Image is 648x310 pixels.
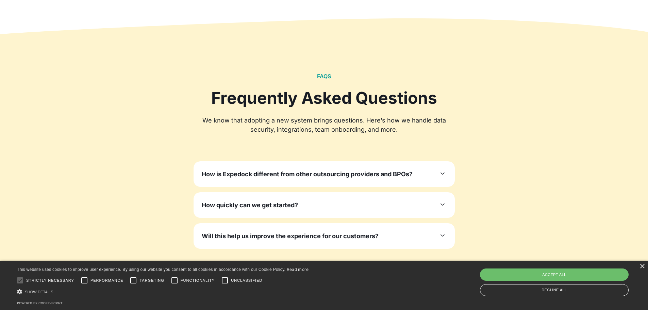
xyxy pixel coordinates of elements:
[317,73,331,80] h3: FAQS
[26,278,74,283] span: Strictly necessary
[202,169,413,179] h3: How is Expedock different from other outsourcing providers and BPOs?
[25,290,53,294] span: Show details
[202,200,298,210] h3: How quickly can we get started?
[202,231,379,241] h3: Will this help us improve the experience for our customers?
[194,116,455,134] div: We know that adopting a new system brings questions. Here’s how we handle data security, integrat...
[90,278,123,283] span: Performance
[231,278,262,283] span: Unclassified
[480,268,629,281] div: Accept all
[287,267,309,272] a: Read more
[139,278,164,283] span: Targeting
[480,284,629,296] div: Decline all
[181,278,215,283] span: Functionality
[17,267,285,272] span: This website uses cookies to improve user experience. By using our website you consent to all coo...
[194,88,455,108] div: Frequently Asked Questions
[17,288,309,295] div: Show details
[17,301,63,305] a: Powered by cookie-script
[535,236,648,310] iframe: Chat Widget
